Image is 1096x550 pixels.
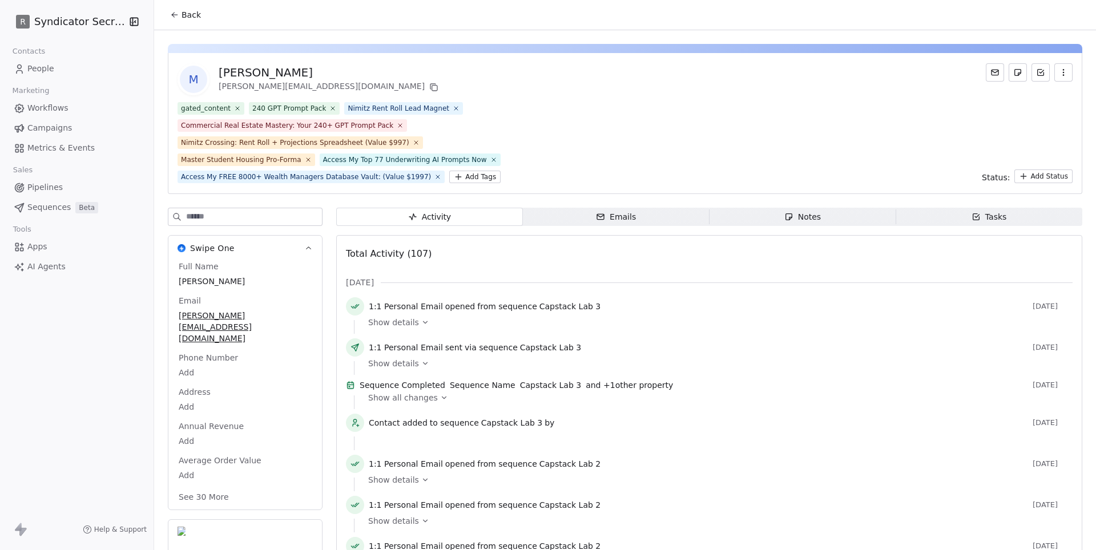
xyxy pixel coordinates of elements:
span: Show details [368,474,419,486]
span: Metrics & Events [27,142,95,154]
span: Show details [368,515,419,527]
span: [DATE] [1033,459,1073,468]
div: Tasks [972,211,1007,223]
span: [DATE] [1033,500,1073,509]
span: Phone Number [176,352,240,363]
div: [PERSON_NAME] [219,64,441,80]
span: 1:1 Personal Email [369,301,443,312]
span: opened [445,301,475,312]
span: Add [179,435,312,447]
div: Swipe OneSwipe One [168,261,322,509]
span: Capstack Lab 3 [520,342,581,353]
button: See 30 More [172,487,236,507]
div: Access My FREE 8000+ Wealth Managers Database Vault: (Value $1997) [181,172,431,182]
span: Syndicator Secrets [34,14,126,29]
span: Capstack Lab 3 [481,417,542,428]
span: R [20,16,26,27]
span: Sequence Completed [360,379,445,391]
div: Commercial Real Estate Mastery: Your 240+ GPT Prompt Pack [181,120,393,131]
button: RSyndicator Secrets [14,12,122,31]
span: Status: [982,172,1010,183]
span: Contacts [7,43,50,60]
a: SequencesBeta [9,198,144,217]
a: Metrics & Events [9,139,144,157]
a: Help & Support [83,525,147,534]
a: Workflows [9,99,144,118]
button: Swipe OneSwipe One [168,236,322,261]
span: Email [176,295,203,306]
span: Pipelines [27,181,63,193]
a: Campaigns [9,119,144,137]
span: Add [179,367,312,378]
span: Annual Revenue [176,420,246,432]
span: Sequences [27,201,71,213]
span: People [27,63,54,75]
span: 1:1 Personal Email [369,458,443,470]
span: via sequence [465,342,518,353]
span: Swipe One [190,242,235,254]
img: Swipe One [178,244,186,252]
span: Average Order Value [176,455,264,466]
a: Show details [368,474,1065,486]
span: by [545,417,554,428]
span: Capstack Lab 2 [539,499,601,511]
div: [PERSON_NAME][EMAIL_ADDRESS][DOMAIN_NAME] [219,80,441,94]
a: AI Agents [9,257,144,276]
button: Add Status [1014,169,1073,183]
a: People [9,59,144,78]
span: 1:1 Personal Email [369,342,443,353]
span: Full Name [176,261,221,272]
a: Show details [368,515,1065,527]
a: Apps [9,237,144,256]
a: Pipelines [9,178,144,197]
span: Capstack Lab 3 [539,301,601,312]
span: [DATE] [346,277,374,288]
span: [DATE] [1033,343,1073,352]
span: Show details [368,358,419,369]
div: Access My Top 77 Underwriting AI Prompts Now [323,155,487,165]
div: 240 GPT Prompt Pack [252,103,326,114]
span: sent [445,342,462,353]
span: M [180,66,207,93]
span: Address [176,386,213,398]
span: from sequence [477,301,537,312]
span: Contact added [369,417,428,428]
span: from sequence [477,458,537,470]
span: from sequence [477,499,537,511]
span: to sequence [430,417,479,428]
button: Add Tags [449,171,501,183]
span: Show details [368,317,419,328]
a: Show details [368,358,1065,369]
a: Show details [368,317,1065,328]
span: and + 1 other property [586,379,673,391]
span: Capstack Lab 2 [539,458,601,470]
span: Sequence Name [450,379,515,391]
span: Add [179,401,312,412]
span: [DATE] [1033,302,1073,311]
span: Help & Support [94,525,147,534]
div: Emails [596,211,636,223]
div: Notes [784,211,821,223]
span: Campaigns [27,122,72,134]
span: opened [445,499,475,511]
span: [PERSON_NAME] [179,276,312,287]
span: Show all changes [368,392,438,403]
span: Total Activity (107) [346,248,432,259]
button: Back [163,5,208,25]
span: [PERSON_NAME][EMAIL_ADDRESS][DOMAIN_NAME] [179,310,312,344]
div: Nimitz Crossing: Rent Roll + Projections Spreadsheet (Value $997) [181,137,409,148]
span: opened [445,458,475,470]
div: Nimitz Rent Roll Lead Magnet [348,103,449,114]
span: Sales [8,161,38,179]
span: AI Agents [27,261,66,273]
div: Master Student Housing Pro-Forma [181,155,301,165]
span: Apps [27,241,47,253]
span: Capstack Lab 3 [520,379,581,391]
span: [DATE] [1033,418,1073,427]
span: Add [179,470,312,481]
span: Workflows [27,102,68,114]
span: Back [182,9,201,21]
a: Show all changes [368,392,1065,403]
span: [DATE] [1033,381,1073,390]
span: Marketing [7,82,54,99]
